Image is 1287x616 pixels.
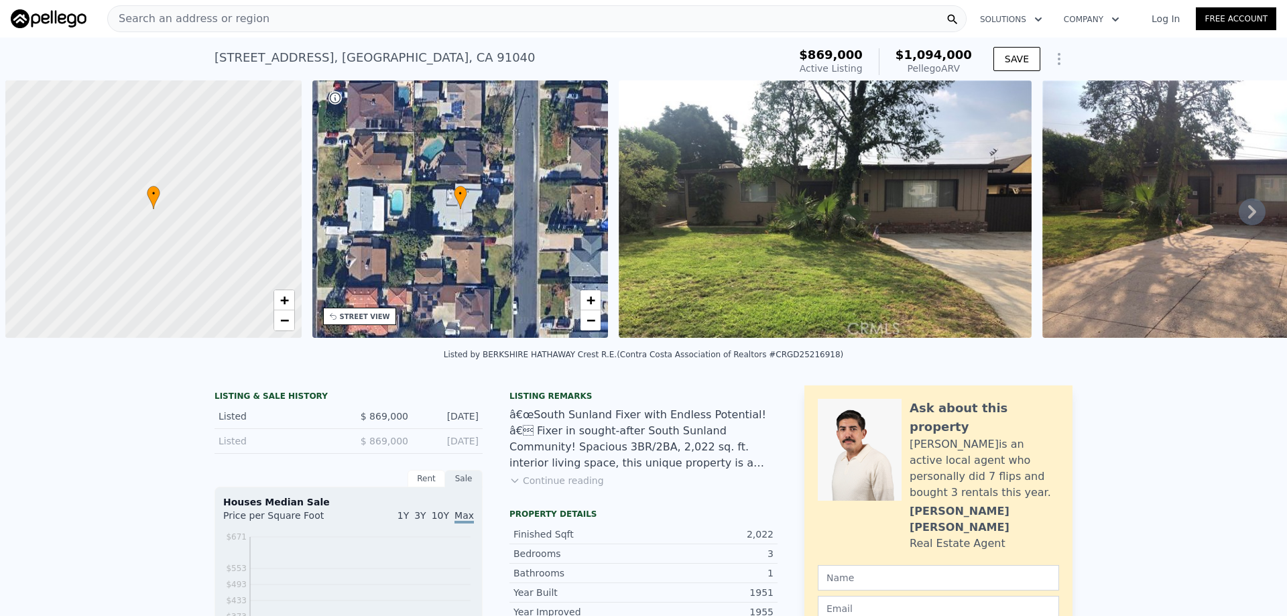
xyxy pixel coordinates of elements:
[397,510,409,521] span: 1Y
[896,62,972,75] div: Pellego ARV
[513,566,643,580] div: Bathrooms
[280,292,288,308] span: +
[1053,7,1130,32] button: Company
[513,528,643,541] div: Finished Sqft
[580,290,601,310] a: Zoom in
[643,547,774,560] div: 3
[226,564,247,573] tspan: $553
[587,312,595,328] span: −
[509,474,604,487] button: Continue reading
[513,547,643,560] div: Bedrooms
[361,436,408,446] span: $ 869,000
[223,495,474,509] div: Houses Median Sale
[226,596,247,605] tspan: $433
[818,565,1059,591] input: Name
[643,586,774,599] div: 1951
[108,11,269,27] span: Search an address or region
[219,410,338,423] div: Listed
[910,436,1059,501] div: [PERSON_NAME]is an active local agent who personally did 7 flips and bought 3 rentals this year.
[432,510,449,521] span: 10Y
[214,48,536,67] div: [STREET_ADDRESS] , [GEOGRAPHIC_DATA] , CA 91040
[643,566,774,580] div: 1
[226,532,247,542] tspan: $671
[419,410,479,423] div: [DATE]
[509,391,778,402] div: Listing remarks
[454,188,467,200] span: •
[214,391,483,404] div: LISTING & SALE HISTORY
[274,310,294,330] a: Zoom out
[274,290,294,310] a: Zoom in
[509,509,778,519] div: Property details
[1196,7,1276,30] a: Free Account
[147,188,160,200] span: •
[408,470,445,487] div: Rent
[11,9,86,28] img: Pellego
[643,528,774,541] div: 2,022
[587,292,595,308] span: +
[800,63,863,74] span: Active Listing
[419,434,479,448] div: [DATE]
[1136,12,1196,25] a: Log In
[513,586,643,599] div: Year Built
[969,7,1053,32] button: Solutions
[580,310,601,330] a: Zoom out
[445,470,483,487] div: Sale
[444,350,844,359] div: Listed by BERKSHIRE HATHAWAY Crest R.E. (Contra Costa Association of Realtors #CRGD25216918)
[910,536,1005,552] div: Real Estate Agent
[361,411,408,422] span: $ 869,000
[896,48,972,62] span: $1,094,000
[910,503,1059,536] div: [PERSON_NAME] [PERSON_NAME]
[454,186,467,209] div: •
[454,510,474,523] span: Max
[910,399,1059,436] div: Ask about this property
[223,509,349,530] div: Price per Square Foot
[509,407,778,471] div: â€œSouth Sunland Fixer with Endless Potential!â€ Fixer in sought-after South Sunland Community! ...
[147,186,160,209] div: •
[219,434,338,448] div: Listed
[619,80,1032,338] img: Sale: 169678565 Parcel: 54117188
[280,312,288,328] span: −
[340,312,390,322] div: STREET VIEW
[993,47,1040,71] button: SAVE
[226,580,247,589] tspan: $493
[1046,46,1072,72] button: Show Options
[799,48,863,62] span: $869,000
[414,510,426,521] span: 3Y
